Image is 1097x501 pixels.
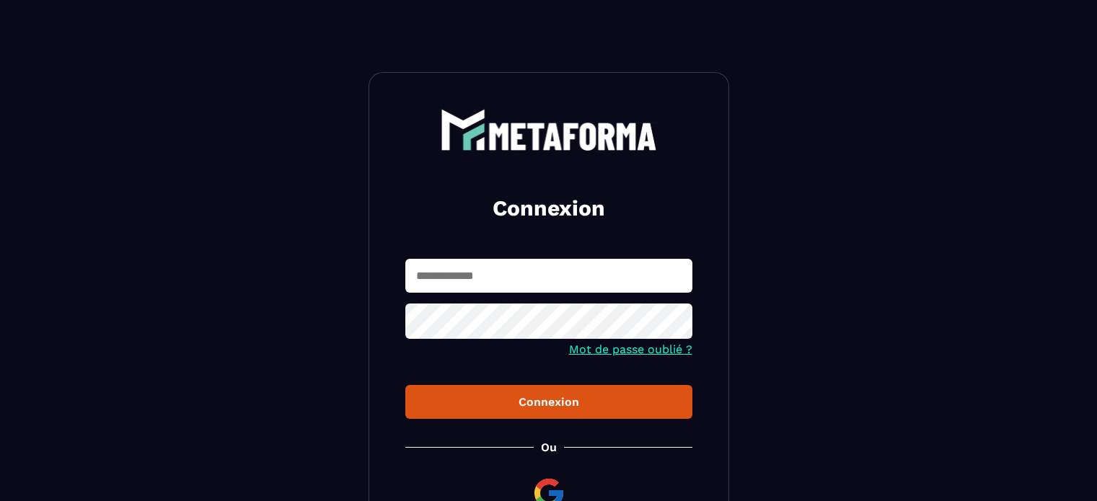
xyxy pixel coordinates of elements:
a: Mot de passe oublié ? [569,342,692,356]
h2: Connexion [423,194,675,223]
div: Connexion [417,395,681,409]
img: logo [441,109,657,151]
button: Connexion [405,385,692,419]
p: Ou [541,440,557,454]
a: logo [405,109,692,151]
